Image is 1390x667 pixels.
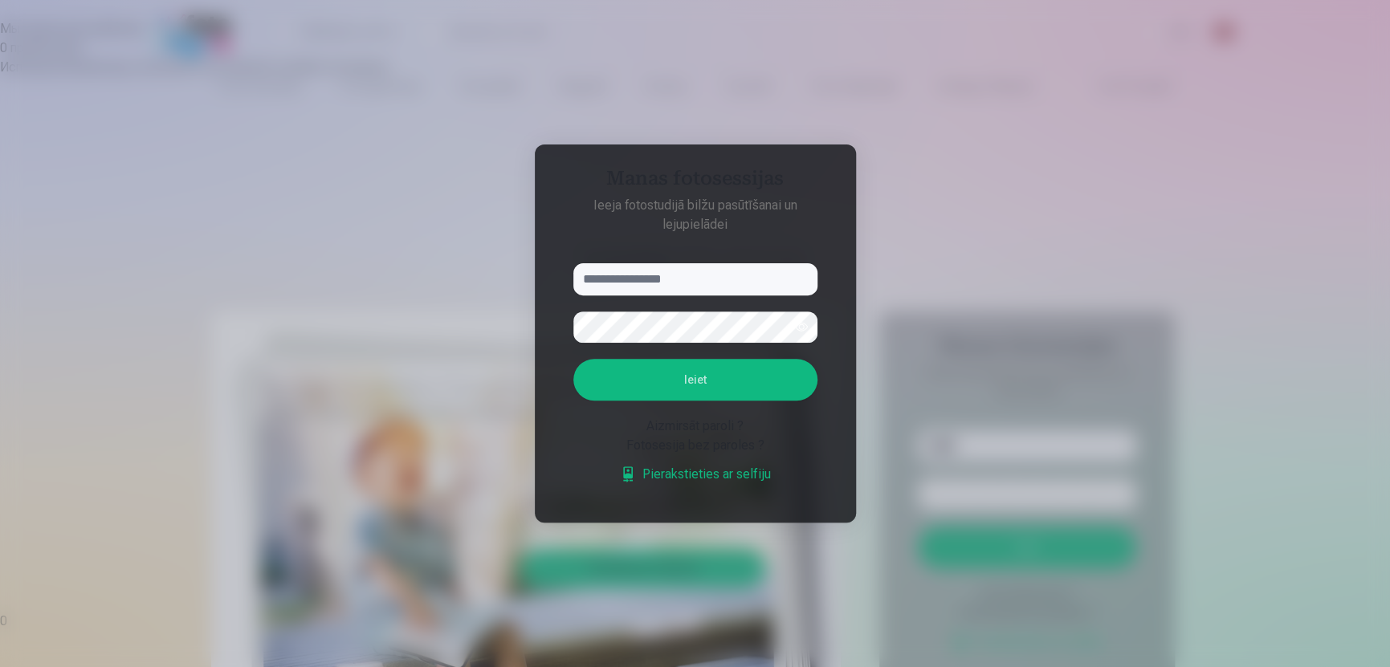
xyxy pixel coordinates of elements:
div: Fotosesija bez paroles ? [573,436,817,455]
div: Aizmirsāt paroli ? [573,417,817,436]
a: Pierakstieties ar selfiju [620,465,771,484]
button: Ieiet [573,359,817,401]
p: Ieeja fotostudijā bilžu pasūtīšanai un lejupielādei [557,196,834,234]
h4: Manas fotosessijas [557,167,834,196]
